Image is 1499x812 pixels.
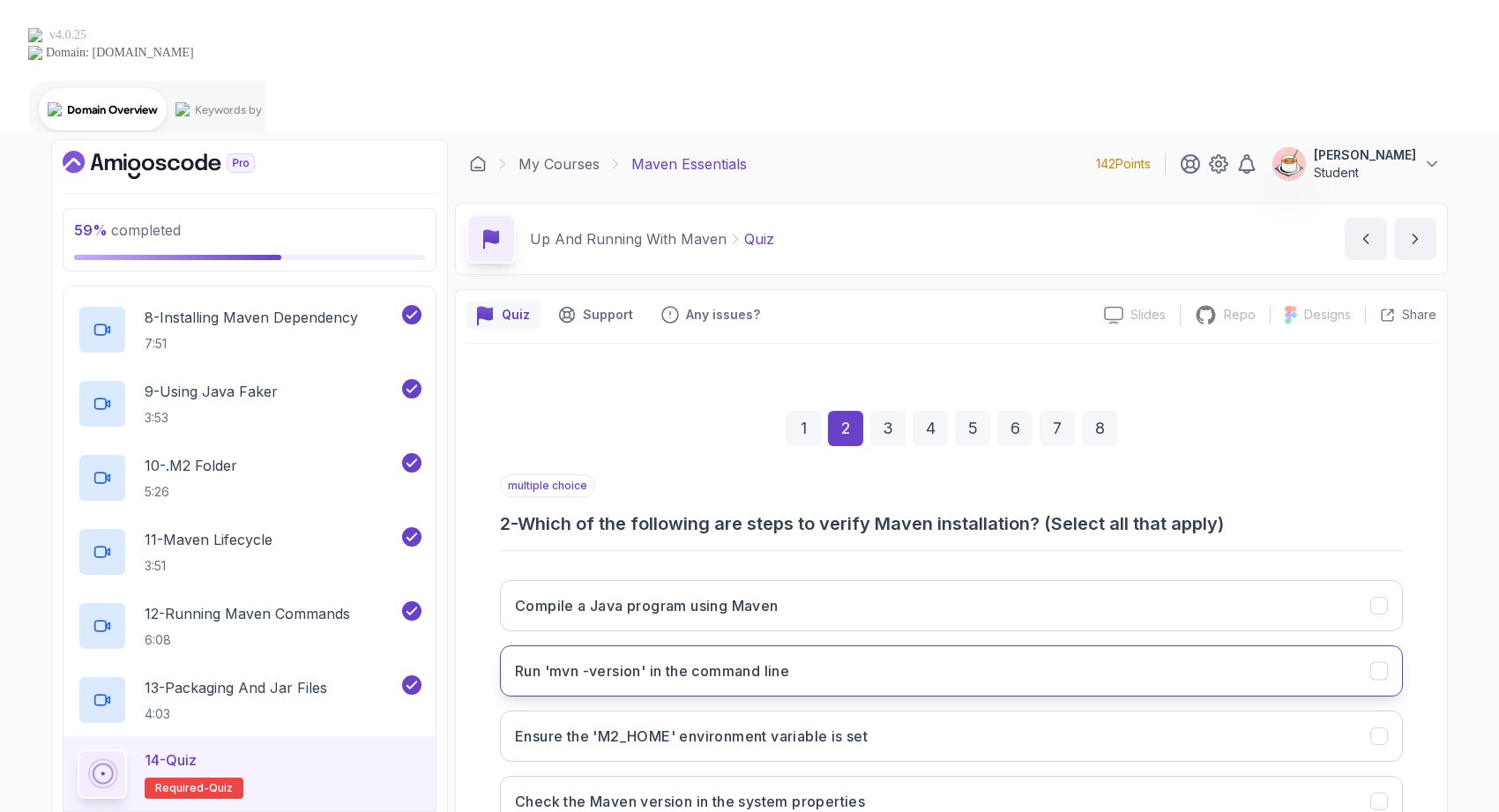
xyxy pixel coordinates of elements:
div: 5 [955,411,990,446]
a: My Courses [518,153,600,175]
p: Designs [1304,306,1351,324]
p: 11 - Maven Lifecycle [145,529,272,550]
p: 3:51 [145,557,272,575]
div: 2 [828,411,863,446]
p: 5:26 [145,483,237,501]
button: 10-.m2 Folder5:26 [78,453,421,503]
p: multiple choice [500,474,595,497]
h3: 2 - Which of the following are steps to verify Maven installation? (Select all that apply) [500,511,1403,536]
button: Ensure the 'M2_HOME' environment variable is set [500,711,1403,762]
div: Domain: [DOMAIN_NAME] [46,46,194,60]
span: 59 % [74,221,108,239]
button: next content [1394,218,1436,260]
button: 9-Using Java Faker3:53 [78,379,421,428]
button: 13-Packaging And Jar Files4:03 [78,675,421,725]
p: Repo [1224,306,1256,324]
p: 9 - Using Java Faker [145,381,278,402]
img: tab_keywords_by_traffic_grey.svg [175,102,190,116]
div: Keywords by Traffic [195,104,297,115]
button: quiz button [466,301,541,329]
div: Domain Overview [67,104,158,115]
p: Slides [1130,306,1166,324]
button: Compile a Java program using Maven [500,580,1403,631]
p: Any issues? [686,306,760,324]
a: Dashboard [469,155,487,173]
span: completed [74,221,181,239]
p: 14 - Quiz [145,749,197,771]
p: 8 - Installing Maven Dependency [145,307,358,328]
img: user profile image [1272,147,1306,181]
p: Student [1314,164,1416,182]
h3: Check the Maven version in the system properties [515,791,865,812]
button: 14-QuizRequired-quiz [78,749,421,799]
p: Quiz [502,306,530,324]
h3: Ensure the 'M2_HOME' environment variable is set [515,726,868,747]
img: website_grey.svg [28,46,42,60]
button: 12-Running Maven Commands6:08 [78,601,421,651]
p: 142 Points [1096,155,1151,173]
button: previous content [1345,218,1387,260]
p: Quiz [744,228,774,250]
p: 10 - .m2 Folder [145,455,237,476]
button: Share [1365,306,1436,324]
button: 8-Installing Maven Dependency7:51 [78,305,421,354]
div: 7 [1040,411,1075,446]
h3: Compile a Java program using Maven [515,595,779,616]
p: [PERSON_NAME] [1314,146,1416,164]
button: Support button [548,301,644,329]
span: quiz [209,781,233,795]
button: 11-Maven Lifecycle3:51 [78,527,421,577]
p: 7:51 [145,335,358,353]
img: logo_orange.svg [28,28,42,42]
p: 6:08 [145,631,350,649]
div: 1 [786,411,821,446]
p: 13 - Packaging And Jar Files [145,677,327,698]
a: Dashboard [63,151,295,179]
p: Support [583,306,633,324]
div: 3 [870,411,906,446]
span: Required- [155,781,209,795]
button: Run 'mvn -version' in the command line [500,645,1403,697]
div: 4 [913,411,948,446]
h3: Run 'mvn -version' in the command line [515,660,789,682]
img: tab_domain_overview_orange.svg [48,102,62,116]
p: Share [1402,306,1436,324]
p: 4:03 [145,705,327,723]
button: Feedback button [651,301,771,329]
p: 12 - Running Maven Commands [145,603,350,624]
p: Maven Essentials [631,153,747,175]
div: v 4.0.25 [49,28,86,42]
div: 6 [997,411,1033,446]
div: 8 [1082,411,1117,446]
p: 3:53 [145,409,278,427]
button: user profile image[PERSON_NAME]Student [1272,146,1441,182]
p: Up And Running With Maven [530,228,727,250]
